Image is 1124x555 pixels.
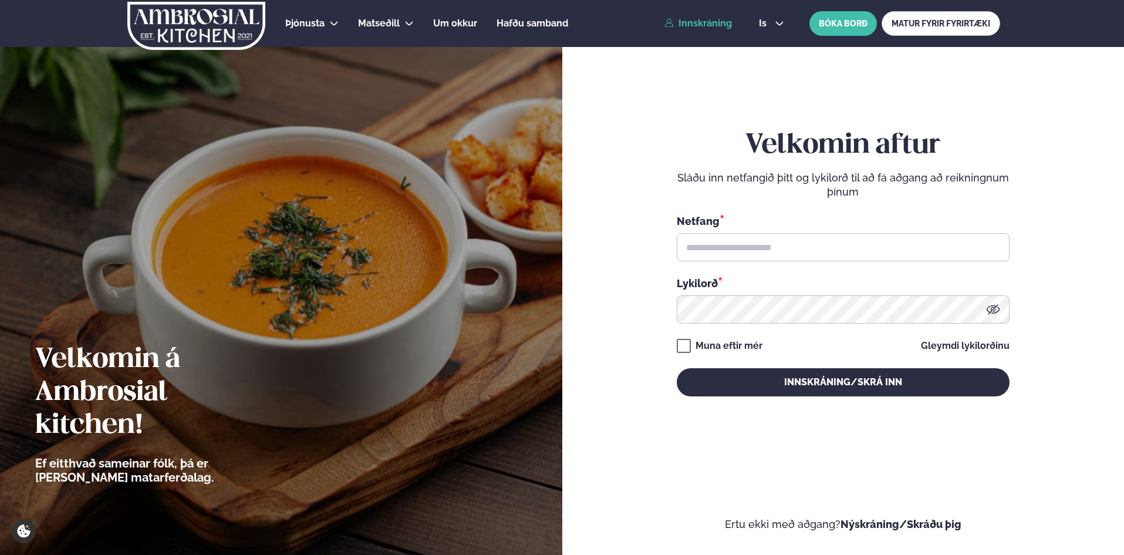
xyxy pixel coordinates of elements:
[598,517,1089,532] p: Ertu ekki með aðgang?
[882,11,1000,36] a: MATUR FYRIR FYRIRTÆKI
[677,213,1010,228] div: Netfang
[35,344,279,442] h2: Velkomin á Ambrosial kitchen!
[921,341,1010,351] a: Gleymdi lykilorðinu
[126,2,266,50] img: logo
[677,171,1010,199] p: Sláðu inn netfangið þitt og lykilorð til að fá aðgang að reikningnum þínum
[677,275,1010,291] div: Lykilorð
[677,129,1010,162] h2: Velkomin aftur
[433,16,477,31] a: Um okkur
[664,18,732,29] a: Innskráning
[358,16,400,31] a: Matseðill
[12,519,36,543] a: Cookie settings
[809,11,877,36] button: BÓKA BORÐ
[285,18,325,29] span: Þjónusta
[759,19,770,28] span: is
[677,368,1010,396] button: Innskráning/Skrá inn
[358,18,400,29] span: Matseðill
[497,16,568,31] a: Hafðu samband
[285,16,325,31] a: Þjónusta
[841,518,961,530] a: Nýskráning/Skráðu þig
[433,18,477,29] span: Um okkur
[497,18,568,29] span: Hafðu samband
[750,19,794,28] button: is
[35,456,279,485] p: Ef eitthvað sameinar fólk, þá er [PERSON_NAME] matarferðalag.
